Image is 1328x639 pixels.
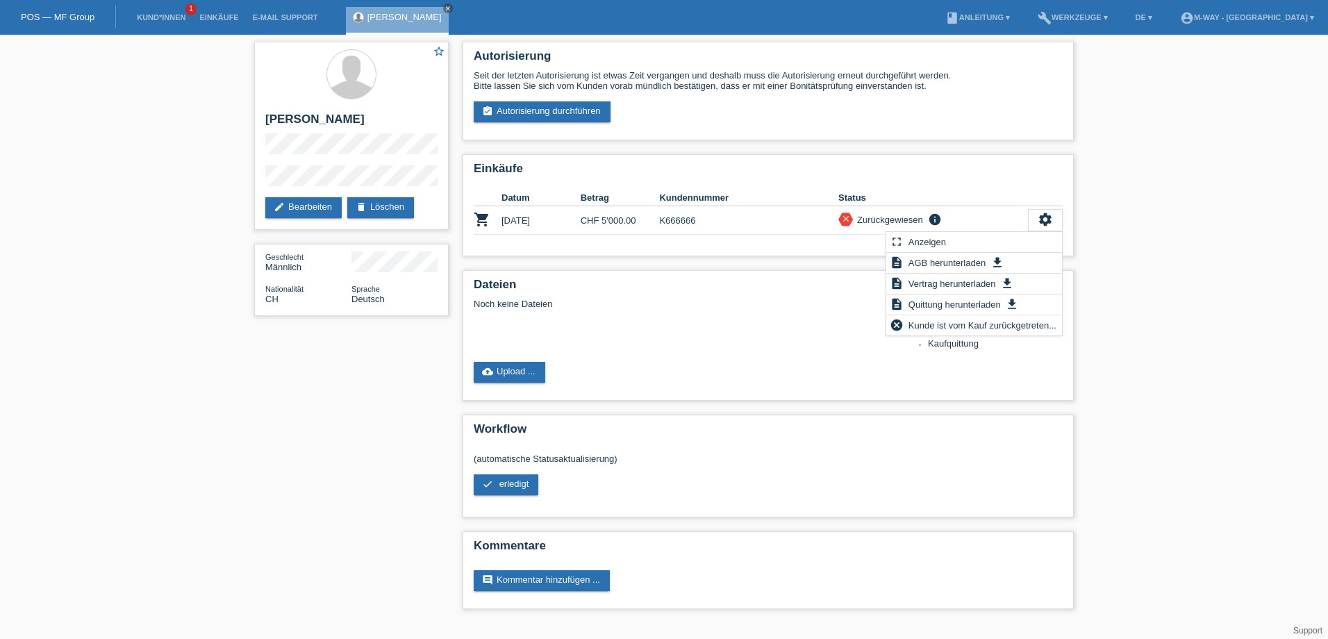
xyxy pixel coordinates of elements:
[990,256,1004,269] i: get_app
[841,214,851,224] i: close
[938,13,1017,22] a: bookAnleitung ▾
[185,3,197,15] span: 1
[501,190,581,206] th: Datum
[474,474,538,495] a: check erledigt
[192,13,245,22] a: Einkäufe
[433,45,445,58] i: star_border
[906,254,988,271] span: AGB herunterladen
[265,294,279,304] span: Schweiz
[1038,212,1053,227] i: settings
[474,299,898,309] div: Noch keine Dateien
[659,206,838,235] td: K666666
[1031,13,1115,22] a: buildWerkzeuge ▾
[474,362,545,383] a: cloud_uploadUpload ...
[474,443,1063,506] div: (automatische Statusaktualisierung)
[581,190,660,206] th: Betrag
[265,285,304,293] span: Nationalität
[474,570,610,591] a: commentKommentar hinzufügen ...
[433,45,445,60] a: star_border
[1129,13,1159,22] a: DE ▾
[1038,11,1052,25] i: build
[499,479,529,489] span: erledigt
[906,233,948,250] span: Anzeigen
[265,251,351,272] div: Männlich
[501,206,581,235] td: [DATE]
[265,113,438,133] h2: [PERSON_NAME]
[21,12,94,22] a: POS — MF Group
[838,190,1028,206] th: Status
[246,13,325,22] a: E-Mail Support
[853,213,923,227] div: Zurückgewiesen
[474,70,1063,91] div: Seit der letzten Autorisierung ist etwas Zeit vergangen und deshalb muss die Autorisierung erneut...
[581,206,660,235] td: CHF 5'000.00
[1173,13,1321,22] a: account_circlem-way - [GEOGRAPHIC_DATA] ▾
[659,190,838,206] th: Kundennummer
[482,479,493,490] i: check
[474,278,1063,299] h2: Dateien
[351,294,385,304] span: Deutsch
[1293,626,1322,636] a: Support
[482,106,493,117] i: assignment_turned_in
[130,13,192,22] a: Kund*innen
[482,366,493,377] i: cloud_upload
[351,285,380,293] span: Sprache
[482,574,493,586] i: comment
[265,253,304,261] span: Geschlecht
[274,201,285,213] i: edit
[945,11,959,25] i: book
[445,5,451,12] i: close
[474,49,1063,70] h2: Autorisierung
[265,197,342,218] a: editBearbeiten
[474,211,490,228] i: POSP00002928
[890,256,904,269] i: description
[927,213,943,226] i: info
[474,422,1063,443] h2: Workflow
[367,12,442,22] a: [PERSON_NAME]
[347,197,414,218] a: deleteLöschen
[474,101,611,122] a: assignment_turned_inAutorisierung durchführen
[443,3,453,13] a: close
[928,338,1063,351] li: Kaufquittung
[890,235,904,249] i: fullscreen
[1180,11,1194,25] i: account_circle
[356,201,367,213] i: delete
[474,539,1063,560] h2: Kommentare
[474,162,1063,183] h2: Einkäufe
